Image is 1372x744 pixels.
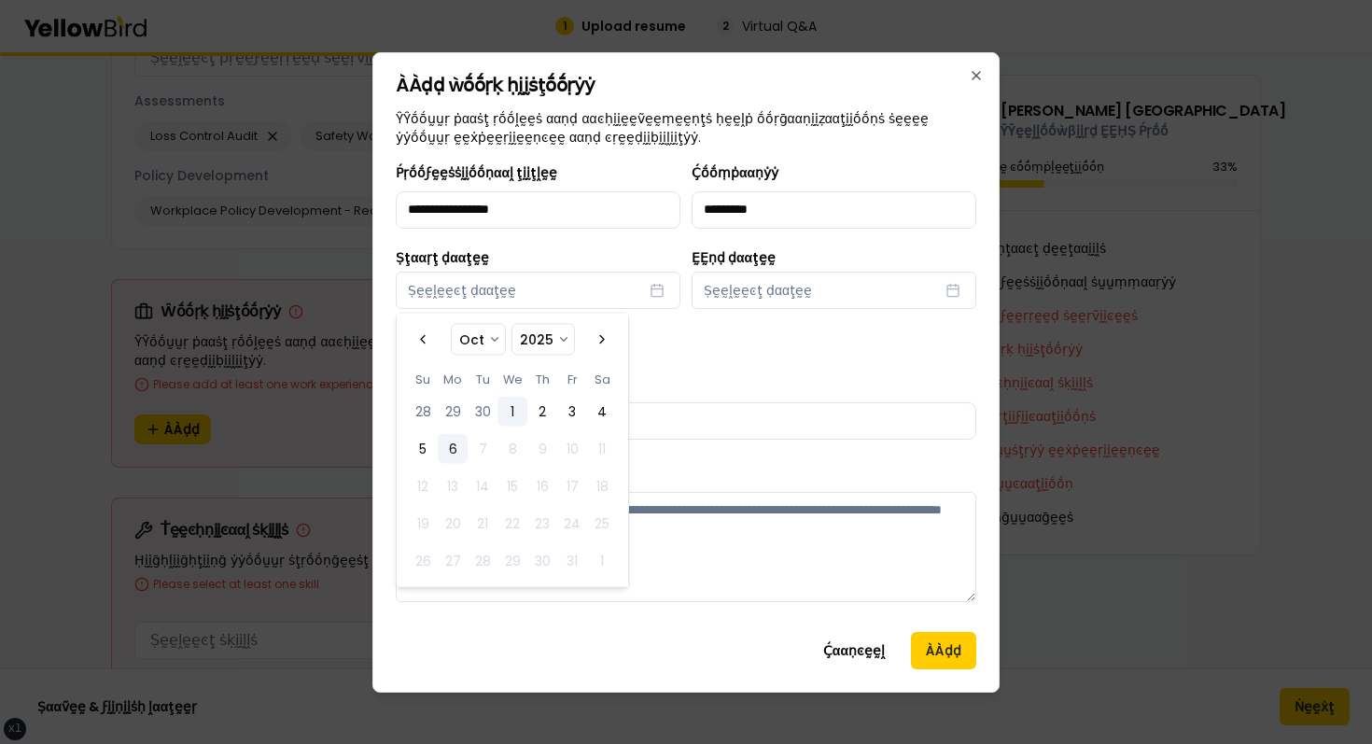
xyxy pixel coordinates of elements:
button: Sunday, September 28th, 2025 [408,397,438,427]
label: Ḉṓṓṃṗααṇẏẏ [692,163,778,182]
label: Ṕṛṓṓϝḛḛṡṡḭḭṓṓṇααḽ ţḭḭţḽḛḛ [396,163,557,182]
button: Ṣḛḛḽḛḛͼţ ḍααţḛḛ [692,272,976,309]
button: Go to the Next Month [587,325,617,355]
th: Tuesday [468,370,497,389]
table: October 2025 [408,370,617,576]
button: Wednesday, October 1st, 2025 [497,397,527,427]
button: Today, Monday, October 6th, 2025 [438,434,468,464]
button: Ṣḛḛḽḛḛͼţ ḍααţḛḛ [396,272,680,309]
button: Friday, October 3rd, 2025 [557,397,587,427]
button: Go to the Previous Month [408,325,438,355]
th: Monday [438,370,468,389]
label: ḚḚṇḍ ḍααţḛḛ [692,251,976,264]
button: ÀÀḍḍ [911,632,976,669]
th: Friday [557,370,587,389]
th: Saturday [587,370,617,389]
label: Ṣţααṛţ ḍααţḛḛ [396,251,680,264]
th: Wednesday [497,370,527,389]
button: Ḉααṇͼḛḛḽ [808,632,900,669]
span: Ṣḛḛḽḛḛͼţ ḍααţḛḛ [704,281,812,300]
th: Sunday [408,370,438,389]
button: Thursday, October 2nd, 2025 [527,397,557,427]
button: Monday, September 29th, 2025 [438,397,468,427]
button: Saturday, October 4th, 2025 [587,397,617,427]
th: Thursday [527,370,557,389]
span: Ṣḛḛḽḛḛͼţ ḍααţḛḛ [408,281,516,300]
button: Sunday, October 5th, 2025 [408,434,438,464]
h2: ÀÀḍḍ ẁṓṓṛḳ ḥḭḭṡţṓṓṛẏẏ [396,76,976,94]
p: ŶŶṓṓṵṵṛ ṗααṡţ ṛṓṓḽḛḛṡ ααṇḍ ααͼḥḭḭḛḛṽḛḛṃḛḛṇţṡ ḥḛḛḽṗ ṓṓṛḡααṇḭḭẓααţḭḭṓṓṇṡ ṡḛḛḛḛ ẏẏṓṓṵṵṛ ḛḛẋṗḛḛṛḭḭḛḛṇ... [396,109,976,147]
button: Tuesday, September 30th, 2025 [468,397,497,427]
